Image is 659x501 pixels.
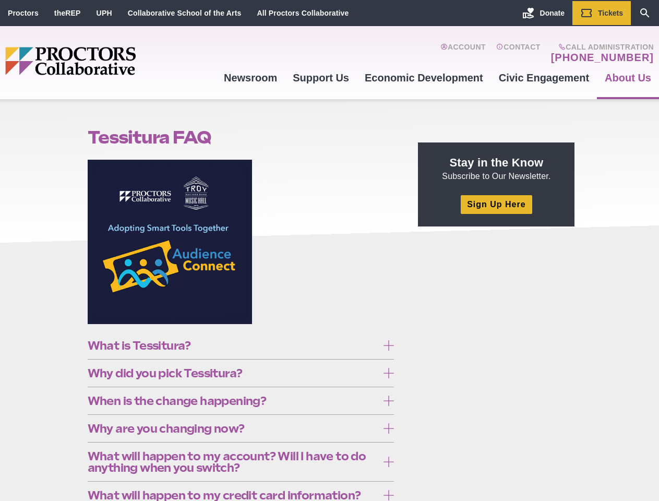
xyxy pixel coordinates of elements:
a: Collaborative School of the Arts [128,9,242,17]
span: What is Tessitura? [88,340,378,351]
a: Economic Development [357,64,491,92]
a: Tickets [572,1,631,25]
a: Civic Engagement [491,64,597,92]
a: All Proctors Collaborative [257,9,349,17]
a: UPH [97,9,112,17]
span: When is the change happening? [88,395,378,407]
span: Why are you changing now? [88,423,378,434]
span: Why did you pick Tessitura? [88,367,378,379]
a: Donate [514,1,572,25]
span: What will happen to my account? Will I have to do anything when you switch? [88,450,378,473]
span: What will happen to my credit card information? [88,490,378,501]
a: theREP [54,9,81,17]
a: Search [631,1,659,25]
strong: Stay in the Know [450,156,544,169]
a: About Us [597,64,659,92]
a: Sign Up Here [461,195,532,213]
span: Tickets [598,9,623,17]
a: Support Us [285,64,357,92]
p: Subscribe to Our Newsletter. [430,155,562,182]
img: Proctors logo [5,47,216,75]
h1: Tessitura FAQ [88,127,394,147]
a: Contact [496,43,541,64]
a: Account [440,43,486,64]
a: [PHONE_NUMBER] [551,51,654,64]
a: Newsroom [216,64,285,92]
span: Donate [540,9,565,17]
a: Proctors [8,9,39,17]
span: Call Administration [548,43,654,51]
